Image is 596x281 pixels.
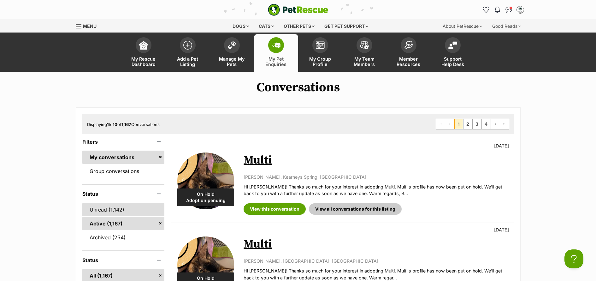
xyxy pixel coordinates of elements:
a: Next page [491,119,500,129]
img: add-pet-listing-icon-0afa8454b4691262ce3f59096e99ab1cd57d4a30225e0717b998d2c9b9846f56.svg [183,41,192,50]
img: notifications-46538b983faf8c2785f20acdc204bb7945ddae34d4c08c2a6579f10ce5e182be.svg [495,7,500,13]
img: Multi [177,152,234,209]
img: logo-e224e6f780fb5917bec1dbf3a21bbac754714ae5b6737aabdf751b685950b380.svg [268,4,328,16]
a: Archived (254) [82,231,165,244]
img: manage-my-pets-icon-02211641906a0b7f246fdf0571729dbe1e7629f14944591b6c1af311fb30b64b.svg [227,41,236,49]
a: Multi [244,237,272,251]
a: My Rescue Dashboard [121,34,166,72]
div: Other pets [279,20,319,33]
a: Active (1,167) [82,217,165,230]
button: Notifications [493,5,503,15]
div: On Hold [177,188,234,206]
a: Last page [500,119,509,129]
div: Dogs [228,20,253,33]
img: pet-enquiries-icon-7e3ad2cf08bfb03b45e93fb7055b45f3efa6380592205ae92323e6603595dc1f.svg [272,42,280,49]
a: Page 4 [482,119,491,129]
a: Favourites [481,5,491,15]
a: Manage My Pets [210,34,254,72]
a: View this conversation [244,203,306,215]
span: Menu [83,23,97,29]
header: Status [82,191,165,197]
img: chat-41dd97257d64d25036548639549fe6c8038ab92f7586957e7f3b1b290dea8141.svg [505,7,512,13]
span: My Team Members [350,56,379,67]
img: help-desk-icon-fdf02630f3aa405de69fd3d07c3f3aa587a6932b1a1747fa1d2bba05be0121f9.svg [448,41,457,49]
button: My account [515,5,525,15]
span: Support Help Desk [439,56,467,67]
p: [PERSON_NAME], Kearneys Spring, [GEOGRAPHIC_DATA] [244,174,507,180]
header: Status [82,257,165,263]
div: About PetRescue [438,20,487,33]
p: [DATE] [494,142,509,149]
ul: Account quick links [481,5,525,15]
img: dashboard-icon-eb2f2d2d3e046f16d808141f083e7271f6b2e854fb5c12c21221c1fb7104beca.svg [139,41,148,50]
a: My Group Profile [298,34,342,72]
div: Good Reads [488,20,525,33]
strong: 10 [113,122,117,127]
a: My conversations [82,151,165,164]
a: View all conversations for this listing [309,203,402,215]
a: Unread (1,142) [82,203,165,216]
a: Conversations [504,5,514,15]
a: Group conversations [82,164,165,178]
div: Cats [254,20,278,33]
strong: 1,167 [121,122,131,127]
span: Member Resources [394,56,423,67]
header: Filters [82,139,165,145]
a: Member Resources [387,34,431,72]
a: My Pet Enquiries [254,34,298,72]
span: Previous page [445,119,454,129]
strong: 1 [107,122,109,127]
a: Page 3 [473,119,481,129]
p: Hi [PERSON_NAME]! Thanks so much for your interest in adopting Multi. Multi's profile has now bee... [244,183,507,197]
span: Adoption pending [177,197,234,204]
p: Hi [PERSON_NAME]! Thanks so much for your interest in adopting Multi. Multi's profile has now bee... [244,267,507,281]
p: [DATE] [494,226,509,233]
p: [PERSON_NAME], [GEOGRAPHIC_DATA], [GEOGRAPHIC_DATA] [244,258,507,264]
span: Add a Pet Listing [174,56,202,67]
a: Page 2 [463,119,472,129]
img: team-members-icon-5396bd8760b3fe7c0b43da4ab00e1e3bb1a5d9ba89233759b79545d2d3fc5d0d.svg [360,41,369,49]
a: My Team Members [342,34,387,72]
span: My Rescue Dashboard [129,56,158,67]
span: Page 1 [454,119,463,129]
span: First page [436,119,445,129]
a: Multi [244,153,272,167]
span: Displaying to of Conversations [87,122,160,127]
img: Belle Vie Animal Rescue profile pic [517,7,523,13]
img: group-profile-icon-3fa3cf56718a62981997c0bc7e787c4b2cf8bcc04b72c1350f741eb67cf2f40e.svg [316,41,325,49]
iframe: Help Scout Beacon - Open [564,249,583,268]
a: Support Help Desk [431,34,475,72]
a: PetRescue [268,4,328,16]
a: Menu [76,20,101,31]
nav: Pagination [436,119,509,129]
span: My Group Profile [306,56,334,67]
div: Get pet support [320,20,373,33]
span: Manage My Pets [218,56,246,67]
span: My Pet Enquiries [262,56,290,67]
a: Add a Pet Listing [166,34,210,72]
img: member-resources-icon-8e73f808a243e03378d46382f2149f9095a855e16c252ad45f914b54edf8863c.svg [404,41,413,49]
